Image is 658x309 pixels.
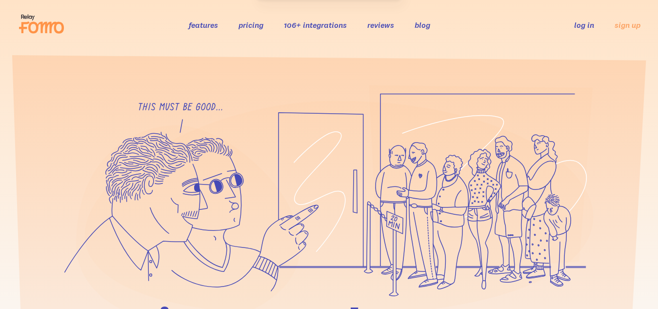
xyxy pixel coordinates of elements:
[367,20,394,30] a: reviews
[415,20,430,30] a: blog
[615,20,640,30] a: sign up
[574,20,594,30] a: log in
[239,20,263,30] a: pricing
[284,20,347,30] a: 106+ integrations
[189,20,218,30] a: features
